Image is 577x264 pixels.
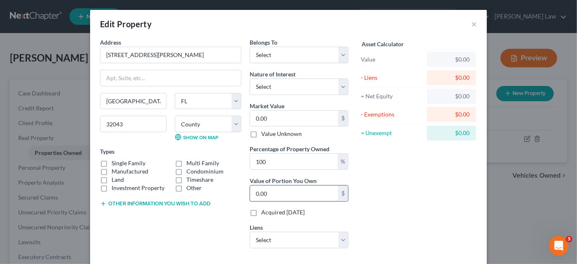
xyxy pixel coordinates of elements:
[100,70,241,86] input: Apt, Suite, etc...
[361,129,423,137] div: = Unexempt
[100,200,210,207] button: Other information you wish to add
[250,176,317,185] label: Value of Portion You Own
[186,159,219,167] label: Multi Family
[434,92,470,100] div: $0.00
[566,236,572,243] span: 3
[100,93,166,109] input: Enter city...
[471,19,477,29] button: ×
[112,176,124,184] label: Land
[549,236,569,256] iframe: Intercom live chat
[362,40,404,48] label: Asset Calculator
[112,167,148,176] label: Manufactured
[250,70,296,78] label: Nature of Interest
[100,147,114,156] label: Types
[100,18,152,30] div: Edit Property
[434,129,470,137] div: $0.00
[250,145,329,153] label: Percentage of Property Owned
[175,134,218,140] a: Show on Map
[100,116,167,132] input: Enter zip...
[250,223,263,232] label: Liens
[338,111,348,126] div: $
[250,154,338,169] input: 0.00
[100,39,121,46] span: Address
[338,154,348,169] div: %
[250,39,277,46] span: Belongs To
[250,102,284,110] label: Market Value
[434,110,470,119] div: $0.00
[100,47,241,63] input: Enter address...
[434,55,470,64] div: $0.00
[434,74,470,82] div: $0.00
[186,184,202,192] label: Other
[250,186,338,201] input: 0.00
[261,130,302,138] label: Value Unknown
[361,74,423,82] div: - Liens
[361,110,423,119] div: - Exemptions
[338,186,348,201] div: $
[112,184,165,192] label: Investment Property
[186,176,213,184] label: Timeshare
[186,167,224,176] label: Condominium
[261,208,305,216] label: Acquired [DATE]
[250,111,338,126] input: 0.00
[361,55,423,64] div: Value
[361,92,423,100] div: = Net Equity
[112,159,145,167] label: Single Family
